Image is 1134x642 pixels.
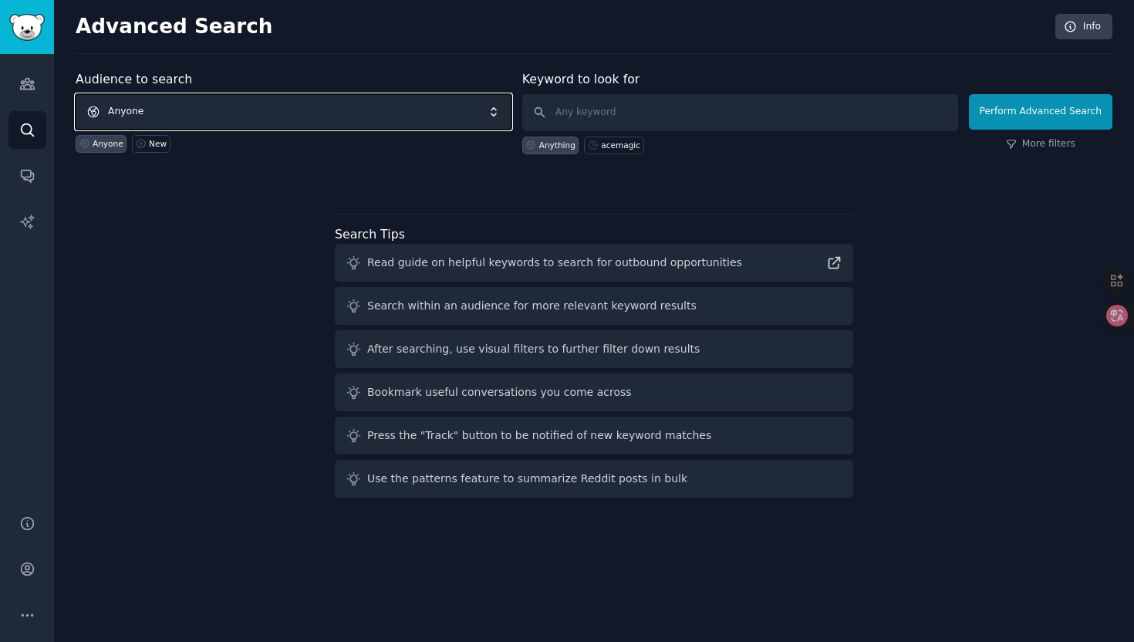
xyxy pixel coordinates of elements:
[93,138,123,149] div: Anyone
[335,227,405,242] label: Search Tips
[132,135,170,153] a: New
[522,72,640,86] label: Keyword to look for
[367,341,700,357] div: After searching, use visual filters to further filter down results
[1055,14,1112,40] a: Info
[1006,137,1075,151] a: More filters
[76,15,1047,39] h2: Advanced Search
[367,255,742,271] div: Read guide on helpful keywords to search for outbound opportunities
[367,298,697,314] div: Search within an audience for more relevant keyword results
[76,94,511,130] button: Anyone
[367,471,687,487] div: Use the patterns feature to summarize Reddit posts in bulk
[601,140,640,150] div: acemagic
[367,427,711,444] div: Press the "Track" button to be notified of new keyword matches
[149,138,167,149] div: New
[539,140,575,150] div: Anything
[969,94,1112,130] button: Perform Advanced Search
[522,94,958,131] input: Any keyword
[367,384,632,400] div: Bookmark useful conversations you come across
[9,14,45,41] img: GummySearch logo
[76,72,192,86] label: Audience to search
